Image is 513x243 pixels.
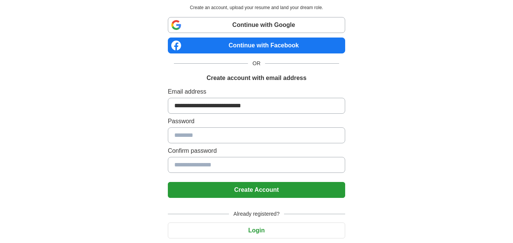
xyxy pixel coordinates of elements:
[168,87,345,96] label: Email address
[248,60,265,67] span: OR
[168,146,345,155] label: Confirm password
[168,227,345,234] a: Login
[168,17,345,33] a: Continue with Google
[168,182,345,198] button: Create Account
[207,74,306,83] h1: Create account with email address
[169,4,344,11] p: Create an account, upload your resume and land your dream role.
[168,38,345,53] a: Continue with Facebook
[168,117,345,126] label: Password
[229,210,284,218] span: Already registered?
[168,223,345,238] button: Login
